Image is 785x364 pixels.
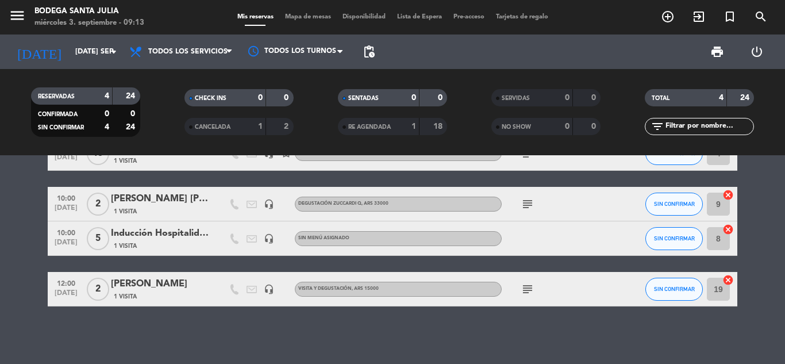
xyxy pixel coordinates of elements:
[411,122,416,131] strong: 1
[232,14,279,20] span: Mis reservas
[87,227,109,250] span: 5
[38,112,78,117] span: CONFIRMADA
[126,92,137,100] strong: 24
[105,110,109,118] strong: 0
[264,284,274,294] i: headset_mic
[348,124,391,130] span: RE AGENDADA
[52,289,80,302] span: [DATE]
[52,239,80,252] span: [DATE]
[264,199,274,209] i: headset_mic
[264,233,274,244] i: headset_mic
[722,224,734,235] i: cancel
[740,94,752,102] strong: 24
[258,94,263,102] strong: 0
[651,120,664,133] i: filter_list
[87,278,109,301] span: 2
[111,226,209,241] div: Inducción Hospitalidad - CAVA | Comerciales
[352,286,379,291] span: , ARS 15000
[737,35,776,69] div: LOG OUT
[87,193,109,216] span: 2
[114,207,137,216] span: 1 Visita
[565,122,569,131] strong: 0
[298,286,379,291] span: Visita y Degustación
[9,7,26,24] i: menu
[664,120,753,133] input: Filtrar por nombre...
[52,191,80,204] span: 10:00
[591,94,598,102] strong: 0
[52,225,80,239] span: 10:00
[723,10,737,24] i: turned_in_not
[195,124,230,130] span: CANCELADA
[645,278,703,301] button: SIN CONFIRMAR
[521,197,534,211] i: subject
[490,14,554,20] span: Tarjetas de regalo
[34,6,144,17] div: Bodega Santa Julia
[348,95,379,101] span: SENTADAS
[52,276,80,289] span: 12:00
[105,123,109,131] strong: 4
[362,45,376,59] span: pending_actions
[52,154,80,167] span: [DATE]
[411,94,416,102] strong: 0
[114,242,137,251] span: 1 Visita
[521,282,534,296] i: subject
[195,95,226,101] span: CHECK INS
[279,14,337,20] span: Mapa de mesas
[652,95,669,101] span: TOTAL
[258,122,263,131] strong: 1
[565,94,569,102] strong: 0
[433,122,445,131] strong: 18
[645,227,703,250] button: SIN CONFIRMAR
[38,125,84,131] span: SIN CONFIRMAR
[654,235,695,242] span: SIN CONFIRMAR
[111,191,209,206] div: [PERSON_NAME] [PERSON_NAME] [PERSON_NAME]
[448,14,490,20] span: Pre-acceso
[661,10,675,24] i: add_circle_outline
[438,94,445,102] strong: 0
[105,92,109,100] strong: 4
[337,14,391,20] span: Disponibilidad
[722,274,734,286] i: cancel
[107,45,121,59] i: arrow_drop_down
[352,151,379,155] span: , ARS 15000
[502,124,531,130] span: NO SHOW
[754,10,768,24] i: search
[298,151,379,155] span: Visita y Degustación
[111,277,209,292] div: [PERSON_NAME]
[645,193,703,216] button: SIN CONFIRMAR
[591,122,598,131] strong: 0
[710,45,724,59] span: print
[298,236,349,240] span: Sin menú asignado
[114,292,137,301] span: 1 Visita
[126,123,137,131] strong: 24
[692,10,706,24] i: exit_to_app
[654,201,695,207] span: SIN CONFIRMAR
[361,201,388,206] span: , ARS 33000
[52,204,80,217] span: [DATE]
[391,14,448,20] span: Lista de Espera
[719,94,724,102] strong: 4
[34,17,144,29] div: miércoles 3. septiembre - 09:13
[114,156,137,166] span: 1 Visita
[284,122,291,131] strong: 2
[130,110,137,118] strong: 0
[148,48,228,56] span: Todos los servicios
[502,95,530,101] span: SERVIDAS
[654,286,695,292] span: SIN CONFIRMAR
[9,39,70,64] i: [DATE]
[722,189,734,201] i: cancel
[284,94,291,102] strong: 0
[9,7,26,28] button: menu
[298,201,388,206] span: Degustación Zuccardi Q
[38,94,75,99] span: RESERVADAS
[750,45,764,59] i: power_settings_new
